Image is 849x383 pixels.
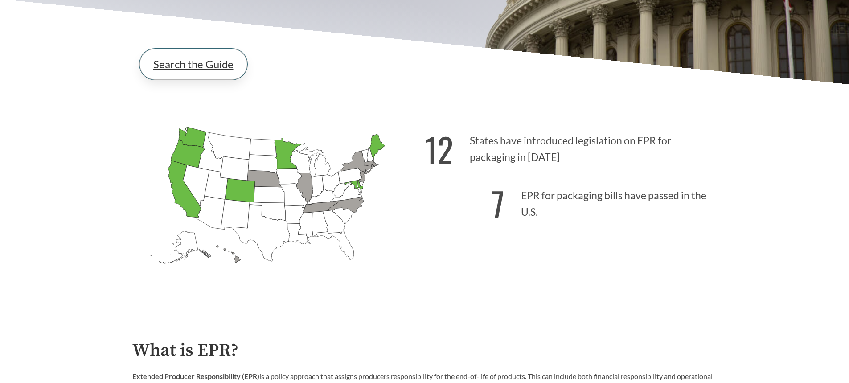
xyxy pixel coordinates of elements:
[139,49,247,80] a: Search the Guide
[132,341,717,361] h2: What is EPR?
[132,372,259,380] strong: Extended Producer Responsibility (EPR)
[425,119,717,174] p: States have introduced legislation on EPR for packaging in [DATE]
[425,124,453,174] strong: 12
[425,174,717,229] p: EPR for packaging bills have passed in the U.S.
[492,179,504,228] strong: 7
